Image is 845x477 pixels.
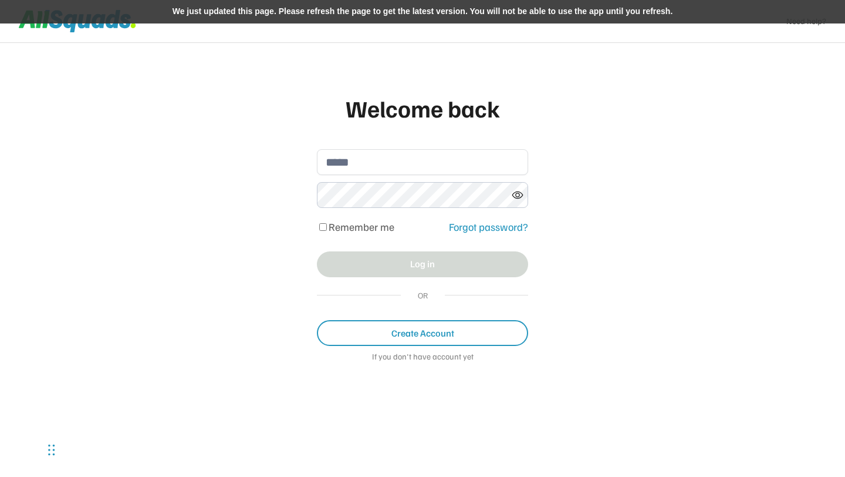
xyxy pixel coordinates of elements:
label: Remember me [329,220,394,233]
button: Log in [317,251,528,277]
div: If you don't have account yet [317,352,528,364]
button: Create Account [317,320,528,346]
div: OR [413,289,433,301]
div: Forgot password? [449,219,528,235]
div: Welcome back [317,90,528,126]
